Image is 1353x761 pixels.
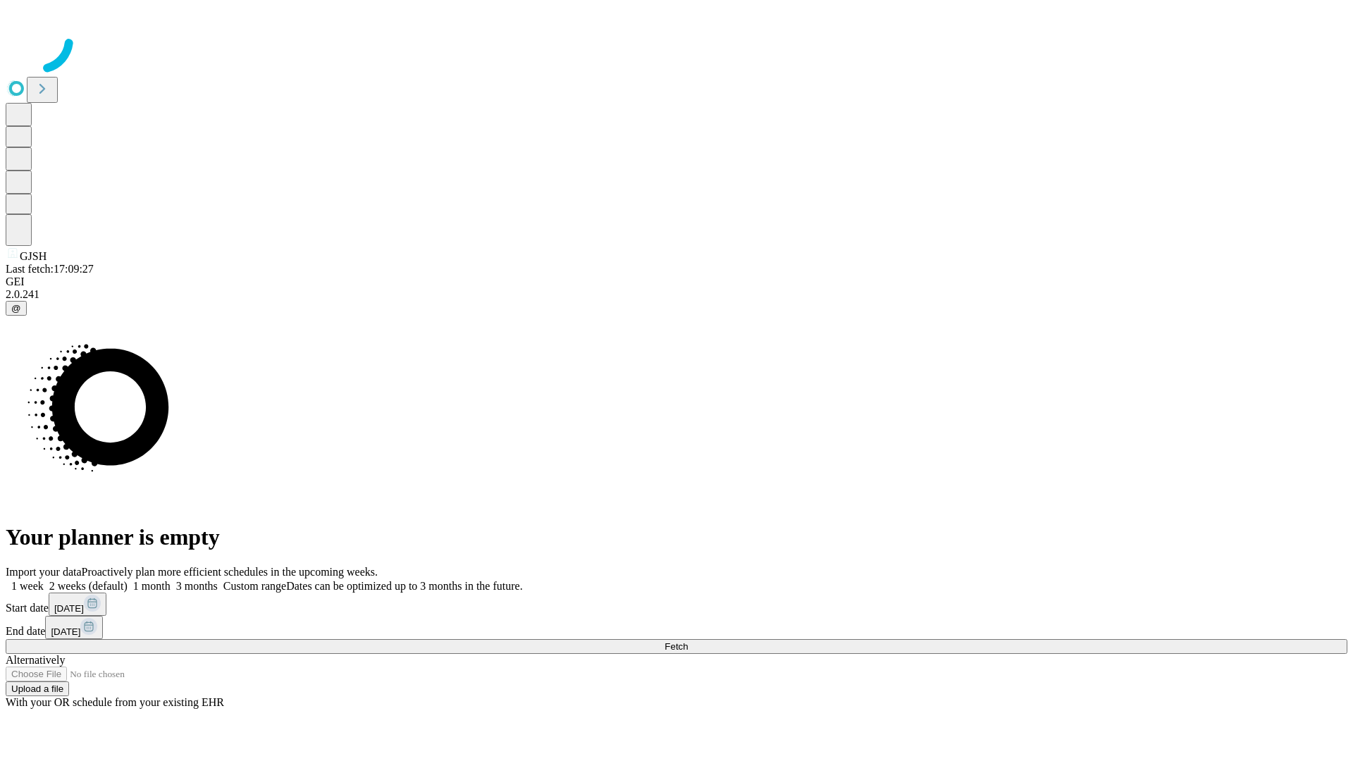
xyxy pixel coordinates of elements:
[51,626,80,637] span: [DATE]
[54,603,84,614] span: [DATE]
[6,593,1347,616] div: Start date
[6,263,94,275] span: Last fetch: 17:09:27
[6,566,82,578] span: Import your data
[49,593,106,616] button: [DATE]
[6,616,1347,639] div: End date
[11,580,44,592] span: 1 week
[6,301,27,316] button: @
[133,580,171,592] span: 1 month
[6,681,69,696] button: Upload a file
[6,524,1347,550] h1: Your planner is empty
[223,580,286,592] span: Custom range
[6,288,1347,301] div: 2.0.241
[49,580,128,592] span: 2 weeks (default)
[286,580,522,592] span: Dates can be optimized up to 3 months in the future.
[6,654,65,666] span: Alternatively
[45,616,103,639] button: [DATE]
[20,250,47,262] span: GJSH
[6,639,1347,654] button: Fetch
[665,641,688,652] span: Fetch
[176,580,218,592] span: 3 months
[6,276,1347,288] div: GEI
[82,566,378,578] span: Proactively plan more efficient schedules in the upcoming weeks.
[11,303,21,314] span: @
[6,696,224,708] span: With your OR schedule from your existing EHR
